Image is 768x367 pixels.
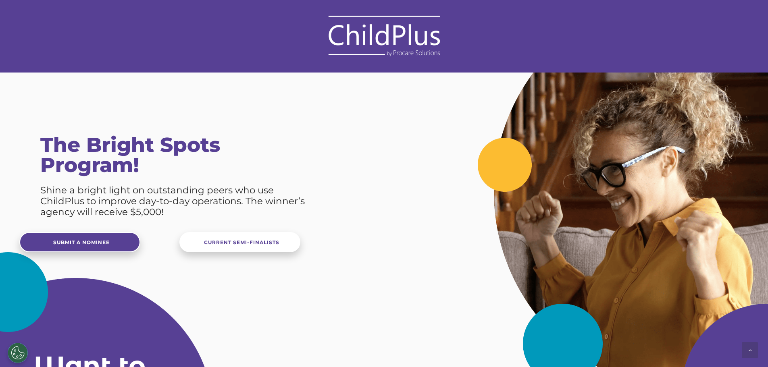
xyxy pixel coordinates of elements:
[179,232,300,252] a: Current Semi-Finalists
[19,232,140,252] a: Submit a Nominee
[204,239,279,245] span: Current Semi-Finalists
[53,239,110,245] span: Submit a Nominee
[40,185,305,218] span: Shine a bright light on outstanding peers who use ChildPlus to improve day-to-day operations. The...
[324,14,445,58] img: ChildPlus_Logo-ByPC-White
[40,133,220,177] span: The Bright Spots Program!
[8,343,28,363] button: Cookies Settings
